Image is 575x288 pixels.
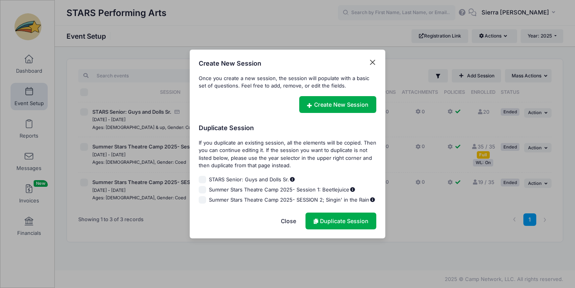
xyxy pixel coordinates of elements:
div: If you duplicate an existing session, all the elements will be copied. Then you can continue edit... [199,139,377,170]
span: %DateRange% [369,197,376,202]
span: Summer Stars Theatre Camp 2025- SESSION 2; Singin' in the Rain [209,196,376,204]
span: %DateRange% [349,187,356,192]
h4: Duplicate Session [199,123,377,132]
div: Once you create a new session, the session will populate with a basic set of questions. Feel free... [199,75,377,90]
span: %DateRange% [289,177,295,182]
span: STARS Senior: Guys and Dolls Sr. [209,176,295,184]
a: Create New Session [299,96,377,113]
input: Summer Stars Theatre Camp 2025- Session 1: Beetlejuice%DateRange% [199,186,207,194]
input: Summer Stars Theatre Camp 2025- SESSION 2; Singin' in the Rain%DateRange% [199,196,207,204]
button: Close [369,59,377,66]
h4: Create New Session [199,59,261,68]
a: Duplicate Session [305,213,376,229]
span: Summer Stars Theatre Camp 2025- Session 1: Beetlejuice [209,186,356,194]
button: Close [273,213,304,229]
input: STARS Senior: Guys and Dolls Sr.%DateRange% [199,176,207,184]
